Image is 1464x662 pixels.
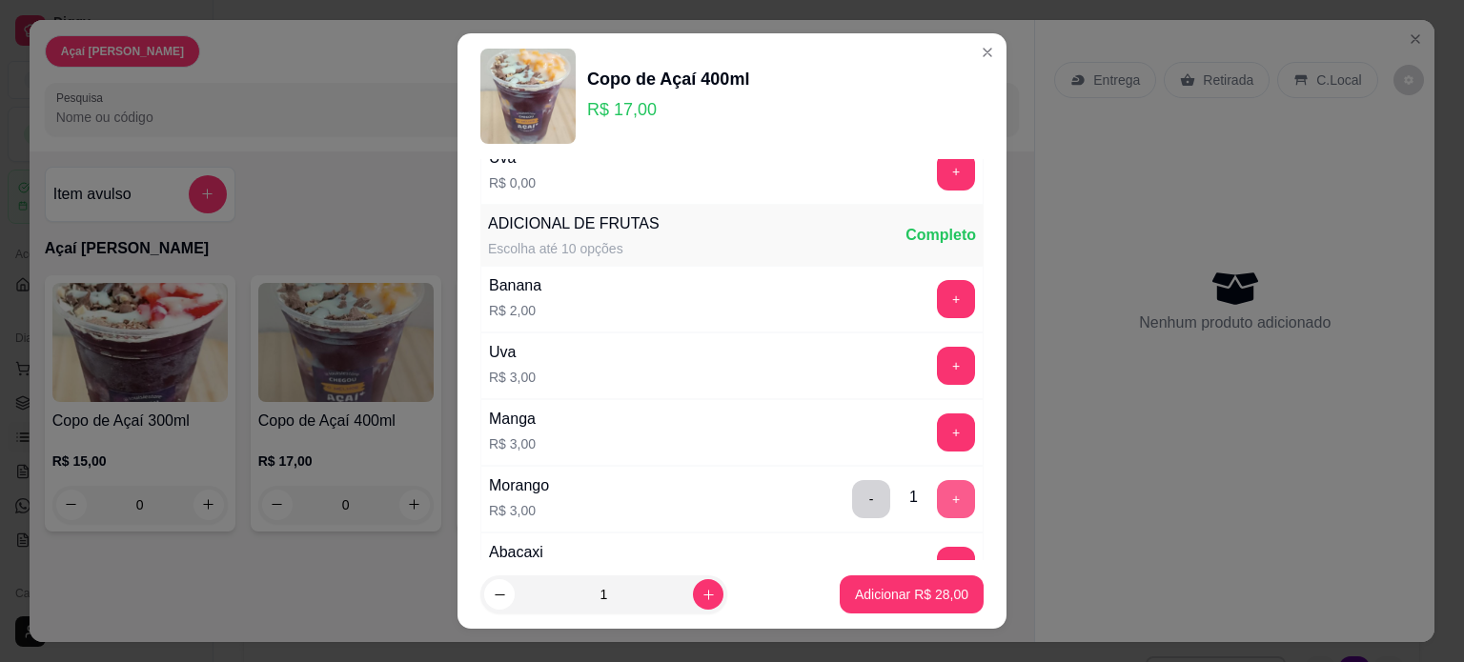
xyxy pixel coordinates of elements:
[937,413,975,451] button: add
[489,474,549,497] div: Morango
[937,480,975,518] button: add
[937,547,975,585] button: add
[905,224,976,247] div: Completo
[587,66,749,92] div: Copo de Açaí 400ml
[480,49,576,144] img: product-image
[488,212,660,235] div: ADICIONAL DE FRUTAS
[587,96,749,123] p: R$ 17,00
[489,301,541,320] p: R$ 2,00
[484,579,515,610] button: decrease-product-quantity
[489,501,549,520] p: R$ 3,00
[909,486,918,509] div: 1
[937,280,975,318] button: add
[840,575,984,613] button: Adicionar R$ 28,00
[488,239,660,258] div: Escolha até 10 opções
[489,341,536,364] div: Uva
[489,541,543,564] div: Abacaxi
[937,347,975,385] button: add
[489,173,536,192] p: R$ 0,00
[489,434,536,453] p: R$ 3,00
[852,480,890,518] button: delete
[855,585,968,604] p: Adicionar R$ 28,00
[489,274,541,297] div: Banana
[693,579,723,610] button: increase-product-quantity
[489,368,536,387] p: R$ 3,00
[972,37,1003,68] button: Close
[937,152,975,191] button: add
[489,408,536,431] div: Manga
